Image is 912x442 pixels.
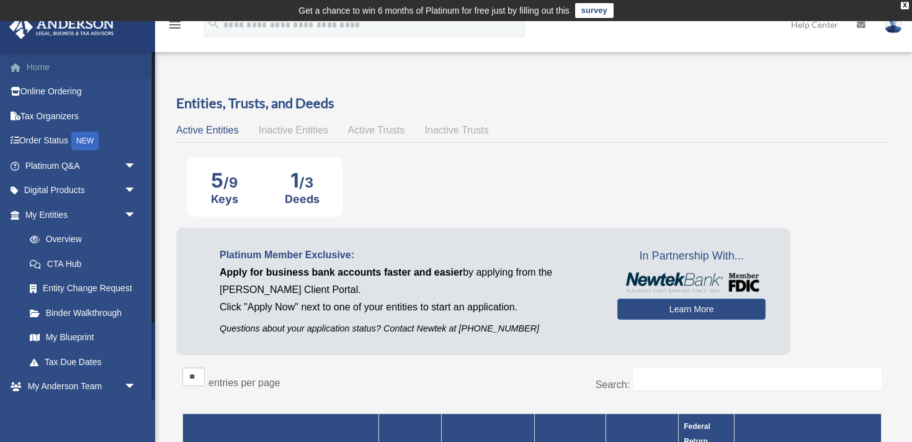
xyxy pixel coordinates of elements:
label: Search: [596,379,630,390]
span: In Partnership With... [617,246,766,266]
a: Overview [17,227,143,252]
a: Order StatusNEW [9,129,155,154]
p: Questions about your application status? Contact Newtek at [PHONE_NUMBER] [220,321,599,336]
a: Binder Walkthrough [17,300,149,325]
h3: Entities, Trusts, and Deeds [176,94,888,113]
span: /9 [223,174,238,191]
p: Platinum Member Exclusive: [220,246,599,264]
span: arrow_drop_down [124,153,149,179]
i: menu [168,17,182,32]
span: Inactive Entities [259,125,328,135]
a: My Entitiesarrow_drop_down [9,202,149,227]
div: 1 [285,168,320,192]
div: close [901,2,909,9]
a: menu [168,22,182,32]
span: Active Trusts [348,125,405,135]
div: 5 [211,168,238,192]
a: Home [9,55,155,79]
a: My Anderson Teamarrow_drop_down [9,374,155,399]
div: Keys [211,192,238,205]
p: by applying from the [PERSON_NAME] Client Portal. [220,264,599,299]
div: Get a chance to win 6 months of Platinum for free just by filling out this [298,3,570,18]
div: Deeds [285,192,320,205]
p: Click "Apply Now" next to one of your entities to start an application. [220,299,599,316]
a: Digital Productsarrow_drop_down [9,178,155,203]
a: Entity Change Request [17,276,149,301]
span: /3 [299,174,313,191]
a: My Documentsarrow_drop_down [9,399,155,423]
a: Online Ordering [9,79,155,104]
img: NewtekBankLogoSM.png [624,273,759,292]
span: arrow_drop_down [124,399,149,424]
a: My Blueprint [17,325,149,350]
label: entries per page [208,377,280,388]
span: Apply for business bank accounts faster and easier [220,267,463,277]
a: Platinum Q&Aarrow_drop_down [9,153,155,178]
div: NEW [71,132,99,150]
img: User Pic [884,16,903,34]
a: CTA Hub [17,251,149,276]
span: Active Entities [176,125,238,135]
img: Anderson Advisors Platinum Portal [6,15,118,39]
a: Tax Organizers [9,104,155,129]
a: Learn More [617,299,766,320]
a: Tax Due Dates [17,350,149,374]
span: arrow_drop_down [124,178,149,204]
span: arrow_drop_down [124,374,149,400]
a: survey [575,3,614,18]
span: Inactive Trusts [425,125,489,135]
span: arrow_drop_down [124,202,149,228]
i: search [207,17,221,30]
